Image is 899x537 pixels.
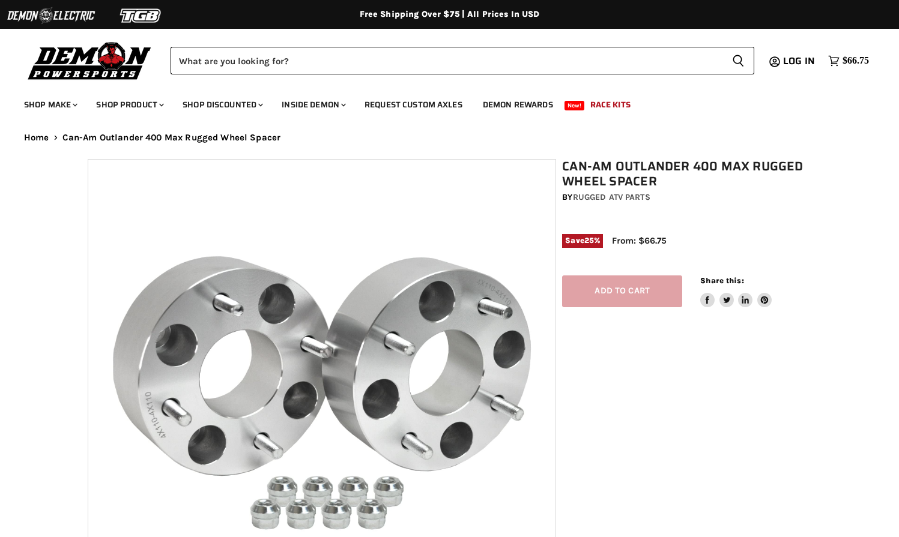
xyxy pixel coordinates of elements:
span: New! [565,101,585,110]
a: Shop Product [87,92,171,117]
ul: Main menu [15,88,866,117]
a: Shop Discounted [174,92,270,117]
span: Save % [562,234,603,247]
img: Demon Electric Logo 2 [6,4,96,27]
a: Home [24,133,49,143]
a: Shop Make [15,92,85,117]
img: Demon Powersports [24,39,156,82]
div: by [562,191,817,204]
span: Share this: [700,276,743,285]
a: Request Custom Axles [356,92,471,117]
span: Can-Am Outlander 400 Max Rugged Wheel Spacer [62,133,281,143]
span: From: $66.75 [612,235,667,246]
a: Log in [778,56,822,67]
span: $66.75 [843,55,869,67]
aside: Share this: [700,275,772,307]
span: Log in [783,53,815,68]
h1: Can-Am Outlander 400 Max Rugged Wheel Spacer [562,159,817,189]
a: Demon Rewards [474,92,562,117]
form: Product [171,47,754,74]
a: Inside Demon [273,92,353,117]
button: Search [722,47,754,74]
a: Race Kits [581,92,640,117]
img: TGB Logo 2 [96,4,186,27]
a: Rugged ATV Parts [573,192,650,202]
span: 25 [584,236,594,245]
a: $66.75 [822,52,875,70]
input: Search [171,47,722,74]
